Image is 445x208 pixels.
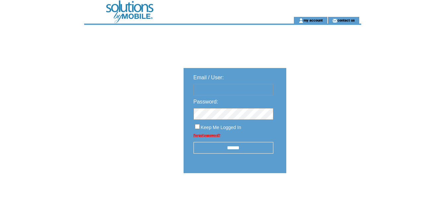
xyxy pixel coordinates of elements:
[194,75,224,80] span: Email / User:
[299,18,304,23] img: account_icon.gif;jsessionid=CF10BE79CDE94ED99943EF0B657FD542
[332,18,337,23] img: contact_us_icon.gif;jsessionid=CF10BE79CDE94ED99943EF0B657FD542
[201,125,241,130] span: Keep Me Logged In
[194,133,220,137] a: Forgot password?
[337,18,355,22] a: contact us
[194,99,218,104] span: Password:
[304,18,323,22] a: my account
[306,190,339,198] img: transparent.png;jsessionid=CF10BE79CDE94ED99943EF0B657FD542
